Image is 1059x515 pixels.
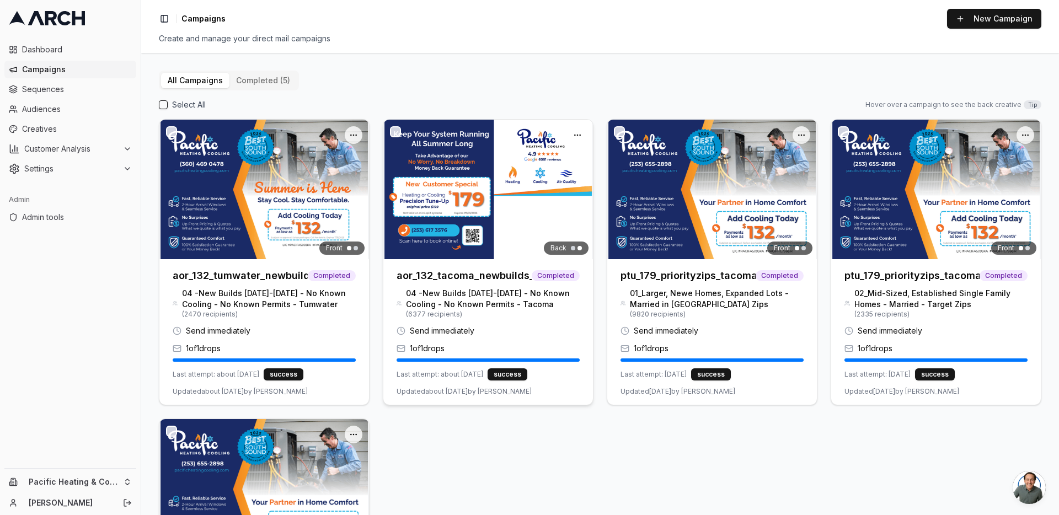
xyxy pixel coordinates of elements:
label: Select All [172,99,206,110]
img: Back creative for aor_132_tacoma_newbuilds_noac_drop1 [383,120,593,259]
span: Front [326,244,343,253]
span: Completed [980,270,1028,281]
span: Updated about [DATE] by [PERSON_NAME] [173,387,308,396]
span: Sequences [22,84,132,95]
button: Customer Analysis [4,140,136,158]
button: completed (5) [229,73,297,88]
a: Open chat [1013,471,1046,504]
span: ( 2470 recipients) [182,310,356,319]
div: success [488,368,527,380]
a: Sequences [4,81,136,98]
span: Last attempt: about [DATE] [397,370,483,379]
img: Front creative for ptu_179_priorityzips_tacoma_drop1_june2025_01 [607,120,817,259]
button: Settings [4,160,136,178]
span: Send immediately [634,325,698,336]
span: Tip [1024,100,1041,109]
span: Creatives [22,124,132,135]
span: ( 6377 recipients) [406,310,580,319]
span: Pacific Heating & Cooling [29,477,119,487]
span: 04 -New Builds [DATE]-[DATE] - No Known Cooling - No Known Permits - Tacoma [406,288,580,310]
h3: ptu_179_priorityzips_tacoma_drop1_june2025_02 [844,268,980,283]
a: Admin tools [4,208,136,226]
button: Log out [120,495,135,511]
a: Dashboard [4,41,136,58]
span: Completed [308,270,356,281]
span: Settings [24,163,119,174]
button: New Campaign [947,9,1041,29]
span: 1 of 1 drops [186,343,221,354]
span: Send immediately [186,325,250,336]
span: Send immediately [858,325,922,336]
span: Updated about [DATE] by [PERSON_NAME] [397,387,532,396]
span: Send immediately [410,325,474,336]
span: Completed [756,270,804,281]
span: 1 of 1 drops [858,343,892,354]
span: 04 -New Builds [DATE]-[DATE] - No Known Cooling - No Known Permits - Tumwater [182,288,356,310]
span: Hover over a campaign to see the back creative [865,100,1021,109]
h3: ptu_179_priorityzips_tacoma_drop1_june2025_01 [621,268,756,283]
span: 1 of 1 drops [634,343,668,354]
a: [PERSON_NAME] [29,497,111,508]
a: Audiences [4,100,136,118]
h3: aor_132_tacoma_newbuilds_noac_drop1 [397,268,532,283]
span: Campaigns [181,13,226,24]
h3: aor_132_tumwater_newbuilds_noac_drop1 [173,268,308,283]
span: Updated [DATE] by [PERSON_NAME] [844,387,959,396]
span: Last attempt: [DATE] [621,370,687,379]
div: success [264,368,303,380]
span: 02_Mid-Sized, Established Single Family Homes - Married - Target Zips [854,288,1028,310]
span: Last attempt: about [DATE] [173,370,259,379]
span: Updated [DATE] by [PERSON_NAME] [621,387,735,396]
span: Audiences [22,104,132,115]
a: Creatives [4,120,136,138]
span: Customer Analysis [24,143,119,154]
a: Campaigns [4,61,136,78]
button: Pacific Heating & Cooling [4,473,136,491]
span: Back [550,244,566,253]
span: Dashboard [22,44,132,55]
span: Completed [532,270,580,281]
span: 01_Larger, Newe Homes, Expanded Lots - Married in [GEOGRAPHIC_DATA] Zips [630,288,804,310]
span: ( 9820 recipients) [630,310,804,319]
span: Front [774,244,790,253]
span: 1 of 1 drops [410,343,445,354]
div: Create and manage your direct mail campaigns [159,33,1041,44]
span: Admin tools [22,212,132,223]
div: Admin [4,191,136,208]
nav: breadcrumb [181,13,226,24]
span: ( 2335 recipients) [854,310,1028,319]
img: Front creative for aor_132_tumwater_newbuilds_noac_drop1 [159,120,369,259]
div: success [691,368,731,380]
span: Front [998,244,1014,253]
span: Campaigns [22,64,132,75]
div: success [915,368,955,380]
button: All Campaigns [161,73,229,88]
img: Front creative for ptu_179_priorityzips_tacoma_drop1_june2025_02 [831,120,1041,259]
span: Last attempt: [DATE] [844,370,911,379]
